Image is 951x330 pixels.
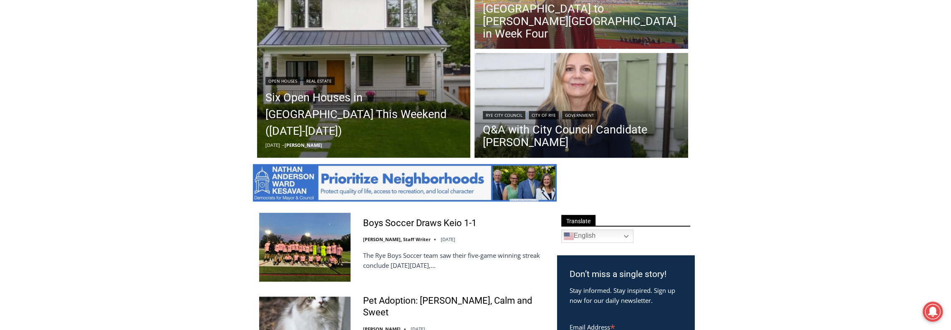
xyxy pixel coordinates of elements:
[529,111,559,119] a: City of Rye
[218,83,387,102] span: Intern @ [DOMAIN_NAME]
[483,109,680,119] div: | |
[265,142,280,148] time: [DATE]
[7,84,111,103] h4: [PERSON_NAME] Read Sanctuary Fall Fest: [DATE]
[98,71,101,79] div: 6
[259,213,351,281] img: Boys Soccer Draws Keio 1-1
[570,285,682,305] p: Stay informed. Stay inspired. Sign up now for our daily newsletter.
[561,229,633,243] a: English
[265,77,300,85] a: Open Houses
[561,215,595,226] span: Translate
[363,236,431,242] a: [PERSON_NAME], Staff Writer
[265,75,462,85] div: |
[285,142,322,148] a: [PERSON_NAME]
[483,111,525,119] a: Rye City Council
[441,236,455,242] time: [DATE]
[483,123,680,149] a: Q&A with City Council Candidate [PERSON_NAME]
[562,111,597,119] a: Government
[88,71,91,79] div: 2
[570,268,682,281] h3: Don’t miss a single story!
[363,295,546,319] a: Pet Adoption: [PERSON_NAME], Calm and Sweet
[93,71,96,79] div: /
[201,81,404,104] a: Intern @ [DOMAIN_NAME]
[211,0,394,81] div: "[PERSON_NAME] and I covered the [DATE] Parade, which was a really eye opening experience as I ha...
[363,217,477,229] a: Boys Soccer Draws Keio 1-1
[88,25,121,68] div: Birds of Prey: Falcon and hawk demos
[564,231,574,241] img: en
[282,142,285,148] span: –
[363,250,546,270] p: The Rye Boys Soccer team saw their five-game winning streak conclude [DATE][DATE],…
[474,53,688,160] img: (PHOTO: City council candidate Maria Tufvesson Shuck.)
[474,53,688,160] a: Read More Q&A with City Council Candidate Maria Tufvesson Shuck
[265,89,462,139] a: Six Open Houses in [GEOGRAPHIC_DATA] This Weekend ([DATE]-[DATE])
[0,83,125,104] a: [PERSON_NAME] Read Sanctuary Fall Fest: [DATE]
[303,77,335,85] a: Real Estate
